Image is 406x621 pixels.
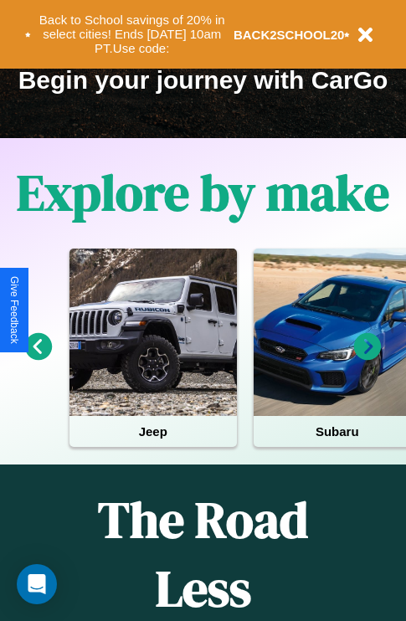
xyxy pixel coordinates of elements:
b: BACK2SCHOOL20 [234,28,345,42]
div: Open Intercom Messenger [17,564,57,604]
h4: Jeep [69,416,237,447]
button: Back to School savings of 20% in select cities! Ends [DATE] 10am PT.Use code: [31,8,234,60]
h1: Explore by make [17,158,389,227]
div: Give Feedback [8,276,20,344]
